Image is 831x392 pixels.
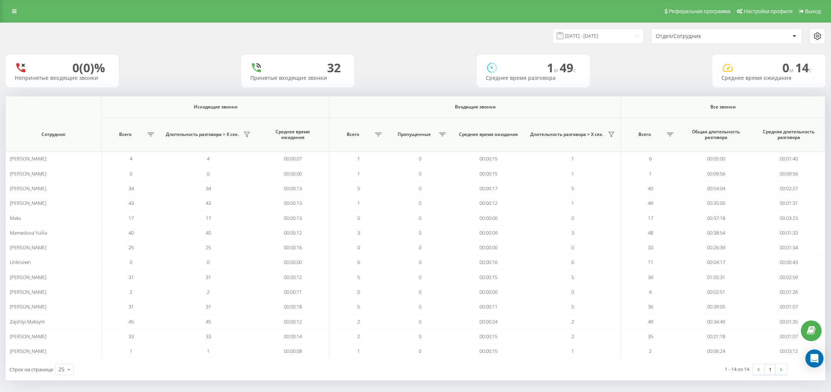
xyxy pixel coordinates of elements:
span: 0 [419,185,421,192]
span: Всего [333,131,373,137]
span: 4 [649,288,652,295]
span: Все звонки [635,104,811,110]
td: 00:00:00 [257,166,330,181]
td: 00:09:56 [679,166,753,181]
span: [PERSON_NAME] [10,288,46,295]
span: 3 [571,229,574,236]
span: 0 [419,318,421,325]
td: 00:54:04 [679,181,753,196]
span: м [789,66,795,74]
span: 0 [419,215,421,221]
span: Выход [805,8,821,14]
span: 0 [419,229,421,236]
span: 5 [357,274,360,281]
span: 1 [130,348,132,354]
a: 1 [764,364,776,375]
span: 0 [419,274,421,281]
span: 0 [419,155,421,162]
span: [PERSON_NAME] [10,333,46,340]
td: 00:00:16 [257,240,330,255]
td: 00:01:33 [752,226,825,240]
td: 00:00:11 [452,299,525,314]
span: 4 [207,155,210,162]
td: 00:00:09 [452,226,525,240]
span: м [554,66,560,74]
span: 6 [357,259,360,265]
span: 31 [206,274,211,281]
span: 25 [129,244,134,251]
td: 00:00:16 [452,255,525,270]
span: 0 [130,259,132,265]
span: 49 [560,59,576,76]
td: 00:00:08 [257,344,330,358]
span: 49 [648,200,653,206]
td: 00:21:18 [679,329,753,344]
span: 2 [571,333,574,340]
span: [PERSON_NAME] [10,274,46,281]
span: 2 [571,318,574,325]
span: 1 [571,200,574,206]
span: Входящие звонки [347,104,603,110]
td: 00:00:00 [452,285,525,299]
td: 00:00:11 [257,285,330,299]
td: 00:00:12 [257,226,330,240]
span: 1 [357,348,360,354]
td: 00:37:18 [679,210,753,225]
span: 48 [648,229,653,236]
span: 34 [129,185,134,192]
span: 40 [648,185,653,192]
span: 6 [649,155,652,162]
td: 00:00:15 [452,270,525,285]
span: 40 [206,229,211,236]
td: 00:00:07 [257,151,330,166]
span: 0 [357,244,360,251]
td: 00:00:00 [452,240,525,255]
div: Непринятые входящие звонки [15,75,110,81]
span: 5 [571,274,574,281]
span: 31 [206,303,211,310]
td: 00:01:35 [752,314,825,329]
td: 01:05:31 [679,270,753,285]
span: Длительность разговора > Х сек. [164,131,241,137]
span: Maks [10,215,21,221]
span: 1 [357,200,360,206]
td: 00:00:00 [452,210,525,225]
span: [PERSON_NAME] [10,170,46,177]
span: [PERSON_NAME] [10,155,46,162]
span: 39 [648,274,653,281]
span: 0 [571,244,574,251]
td: 00:01:26 [752,285,825,299]
span: 45 [206,318,211,325]
span: 0 [782,59,795,76]
td: 00:00:43 [752,255,825,270]
span: [PERSON_NAME] [10,244,46,251]
span: 31 [129,274,134,281]
span: 14 [795,59,812,76]
span: 0 [419,303,421,310]
span: 17 [129,215,134,221]
span: 45 [129,318,134,325]
span: 2 [207,288,210,295]
span: 0 [130,170,132,177]
span: 17 [648,215,653,221]
span: 1 [547,59,560,76]
span: 5 [357,303,360,310]
span: 3 [357,229,360,236]
td: 00:00:24 [452,314,525,329]
span: 31 [129,303,134,310]
span: 0 [419,333,421,340]
td: 00:26:39 [679,240,753,255]
td: 00:01:31 [752,196,825,210]
span: 25 [206,244,211,251]
td: 00:00:12 [257,314,330,329]
span: 49 [648,318,653,325]
span: 0 [207,170,210,177]
span: Среднее время ожидания [459,131,518,137]
span: 17 [206,215,211,221]
span: 0 [419,259,421,265]
span: 0 [357,288,360,295]
div: Среднее время разговора [486,75,581,81]
span: 4 [130,155,132,162]
span: 1 [571,155,574,162]
td: 00:01:07 [752,299,825,314]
